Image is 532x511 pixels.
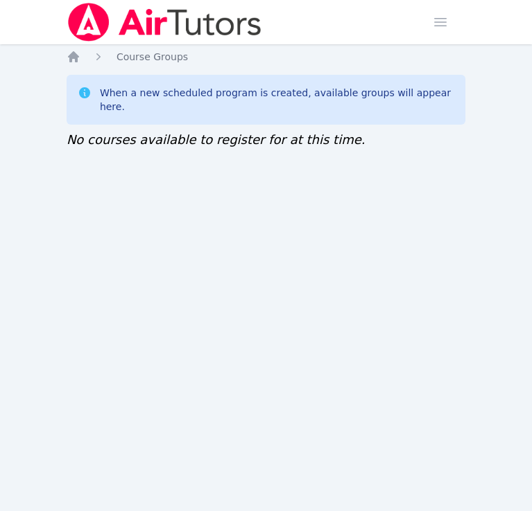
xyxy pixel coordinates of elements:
[67,132,366,147] span: No courses available to register for at this time.
[67,3,263,42] img: Air Tutors
[117,50,188,64] a: Course Groups
[67,50,465,64] nav: Breadcrumb
[100,86,454,114] div: When a new scheduled program is created, available groups will appear here.
[117,51,188,62] span: Course Groups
